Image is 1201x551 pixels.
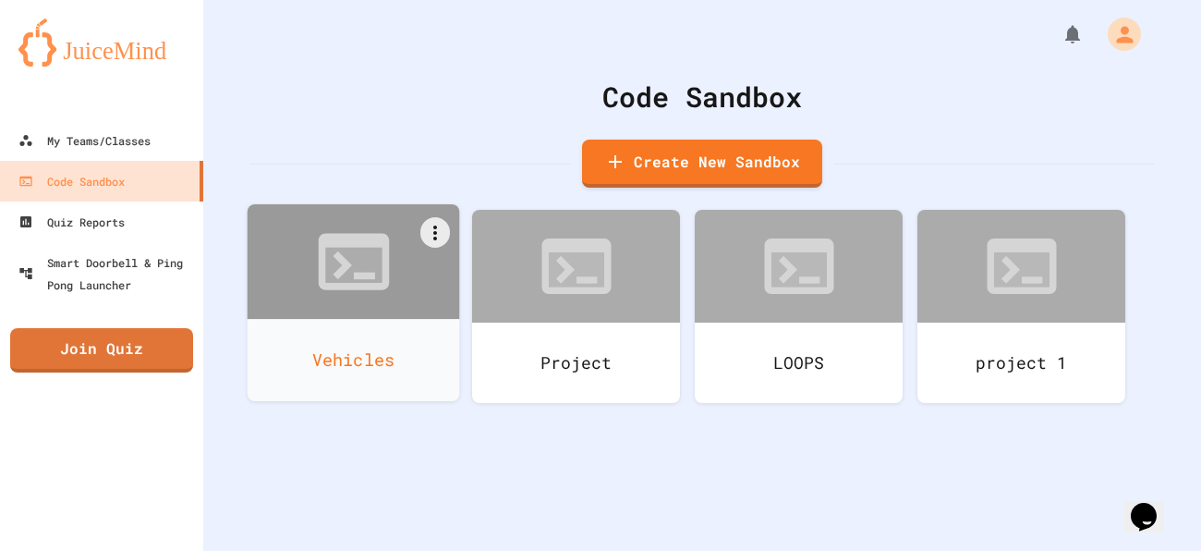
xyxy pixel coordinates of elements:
a: Create New Sandbox [582,140,822,188]
div: My Notifications [1027,18,1088,50]
div: project 1 [917,323,1125,403]
div: My Teams/Classes [18,129,151,152]
a: Join Quiz [10,328,193,373]
div: My Account [1088,13,1146,55]
div: Code Sandbox [249,76,1155,117]
div: Code Sandbox [18,170,125,192]
div: Smart Doorbell & Ping Pong Launcher [18,251,196,296]
a: Vehicles [248,204,460,401]
a: project 1 [917,210,1125,403]
iframe: chat widget [1123,477,1183,533]
div: Quiz Reports [18,211,125,233]
a: LOOPS [695,210,903,403]
div: Project [472,323,680,403]
div: Vehicles [248,319,460,401]
div: LOOPS [695,323,903,403]
img: logo-orange.svg [18,18,185,67]
a: Project [472,210,680,403]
